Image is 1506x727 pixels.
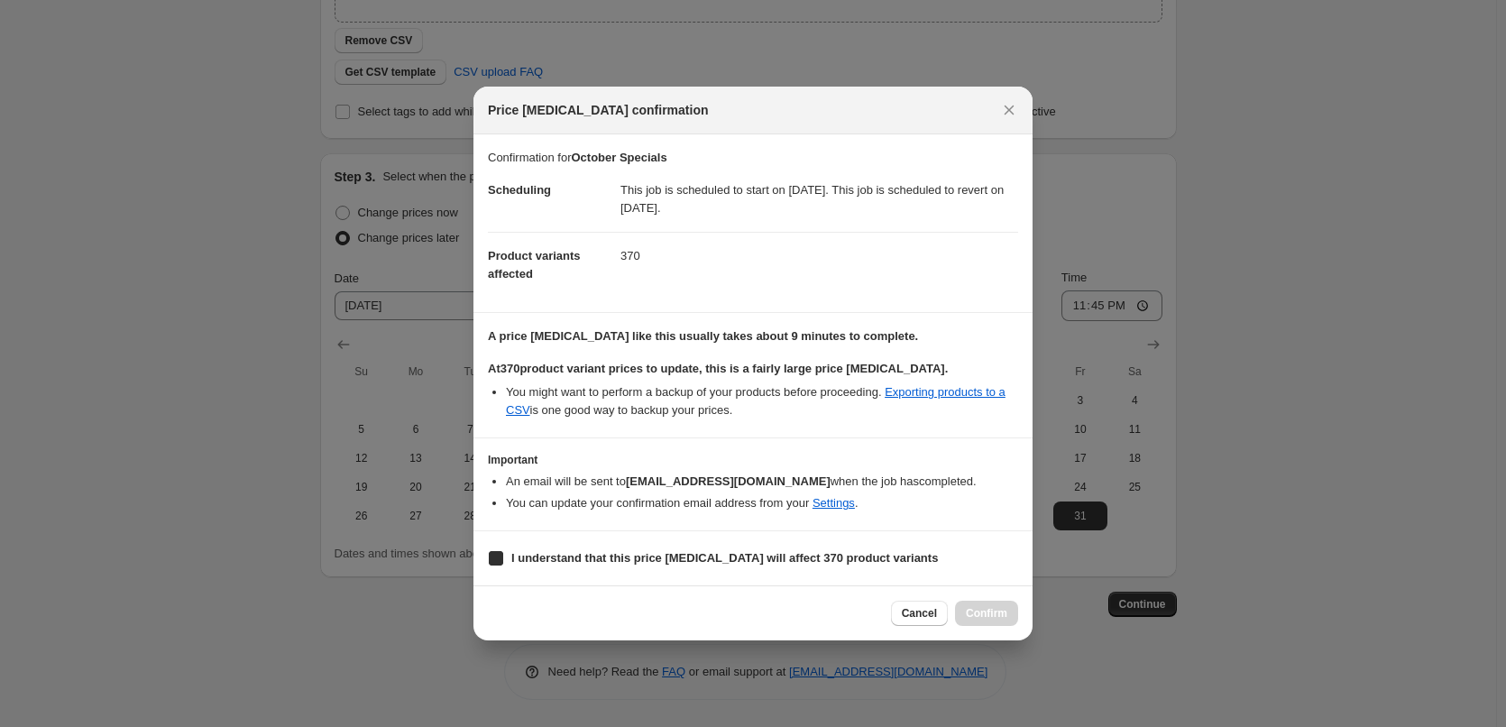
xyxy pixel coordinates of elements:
dd: 370 [620,232,1018,280]
span: Cancel [902,606,937,621]
span: Price [MEDICAL_DATA] confirmation [488,101,709,119]
span: Product variants affected [488,249,581,281]
b: October Specials [571,151,666,164]
b: At 370 product variant prices to update, this is a fairly large price [MEDICAL_DATA]. [488,362,948,375]
p: Confirmation for [488,149,1018,167]
span: Scheduling [488,183,551,197]
li: You can update your confirmation email address from your . [506,494,1018,512]
button: Cancel [891,601,948,626]
h3: Important [488,453,1018,467]
li: An email will be sent to when the job has completed . [506,473,1018,491]
a: Exporting products to a CSV [506,385,1006,417]
b: A price [MEDICAL_DATA] like this usually takes about 9 minutes to complete. [488,329,918,343]
li: You might want to perform a backup of your products before proceeding. is one good way to backup ... [506,383,1018,419]
button: Close [996,97,1022,123]
b: I understand that this price [MEDICAL_DATA] will affect 370 product variants [511,551,938,565]
a: Settings [813,496,855,510]
b: [EMAIL_ADDRESS][DOMAIN_NAME] [626,474,831,488]
dd: This job is scheduled to start on [DATE]. This job is scheduled to revert on [DATE]. [620,167,1018,232]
